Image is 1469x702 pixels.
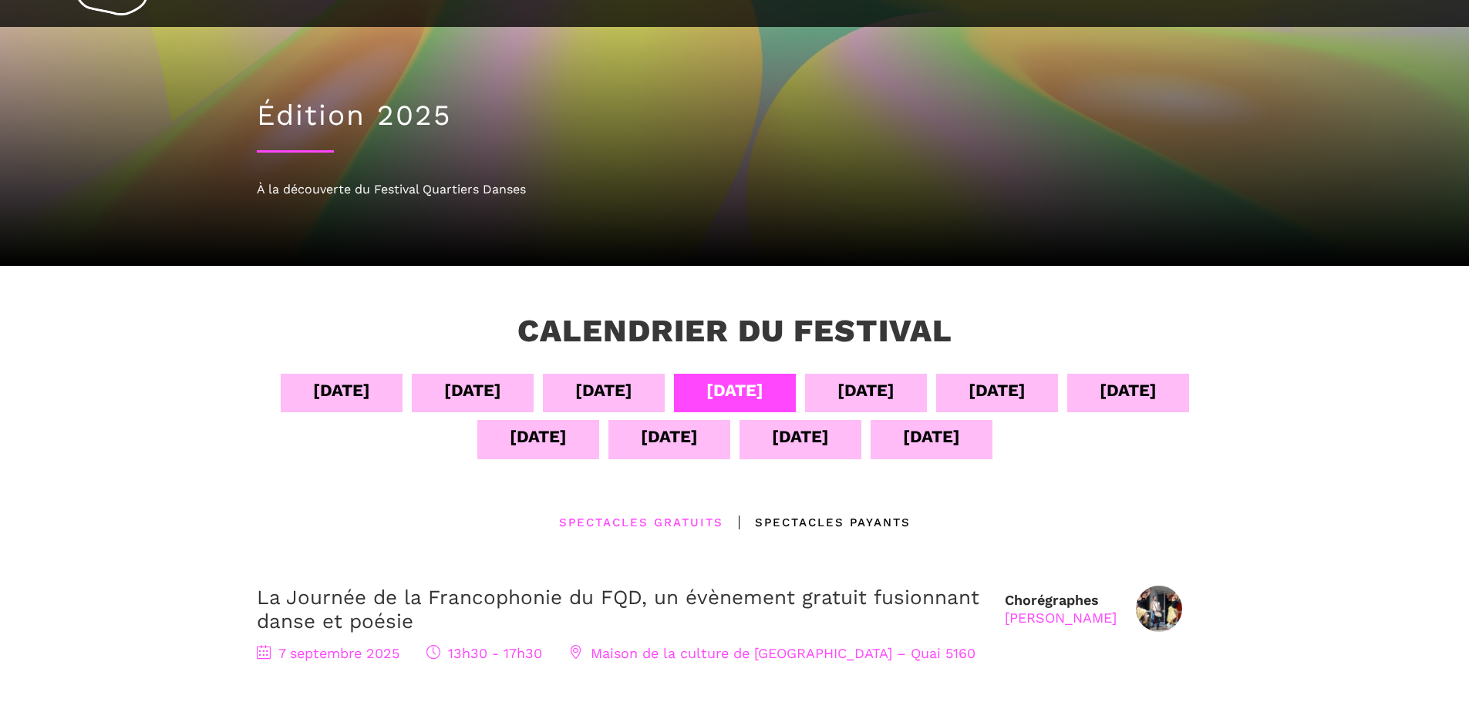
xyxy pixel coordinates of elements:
[257,99,1213,133] h1: Édition 2025
[1005,609,1117,626] div: [PERSON_NAME]
[444,377,501,404] div: [DATE]
[1005,591,1117,627] div: Chorégraphes
[313,377,370,404] div: [DATE]
[517,312,952,351] h3: Calendrier du festival
[723,513,911,532] div: Spectacles Payants
[1136,586,1182,632] img: DSC_1211TaafeFanga2017
[969,377,1026,404] div: [DATE]
[772,423,829,450] div: [DATE]
[575,377,632,404] div: [DATE]
[569,645,975,661] span: Maison de la culture de [GEOGRAPHIC_DATA] – Quai 5160
[510,423,567,450] div: [DATE]
[1100,377,1157,404] div: [DATE]
[257,586,979,633] a: La Journée de la Francophonie du FQD, un évènement gratuit fusionnant danse et poésie
[257,645,399,661] span: 7 septembre 2025
[706,377,763,404] div: [DATE]
[559,513,723,532] div: Spectacles gratuits
[837,377,895,404] div: [DATE]
[257,180,1213,200] div: À la découverte du Festival Quartiers Danses
[426,645,542,661] span: 13h30 - 17h30
[903,423,960,450] div: [DATE]
[641,423,698,450] div: [DATE]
